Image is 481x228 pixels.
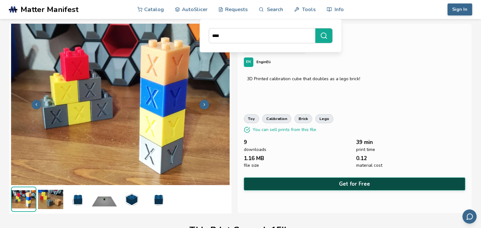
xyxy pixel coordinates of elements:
div: 3D Printed calibration cube that doubles as a lego brick! [247,76,462,81]
span: print time [356,147,375,152]
img: 1_3D_Dimensions [119,187,144,212]
p: You can sell prints from this file [253,126,316,133]
span: 9 [244,139,247,145]
img: 1_3D_Dimensions [145,187,171,212]
span: 0.12 [356,155,367,161]
a: brick [294,114,312,123]
span: 1.16 MB [244,155,264,161]
a: lego [315,114,333,123]
a: toy [244,114,259,123]
span: downloads [244,147,266,152]
span: file size [244,163,259,168]
img: 1_3D_Dimensions [65,187,90,212]
span: material cost [356,163,382,168]
span: 39 min [356,139,373,145]
button: Sign In [447,3,472,15]
span: Matter Manifest [21,5,78,14]
button: Get for Free [244,177,465,190]
span: EN [246,60,251,64]
h1: Lego Calibration Cube [244,30,465,40]
p: EnginEli [256,59,271,65]
button: Send feedback via email [462,209,477,224]
img: 1_Print_Preview [92,187,117,212]
a: calibration [262,114,291,123]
